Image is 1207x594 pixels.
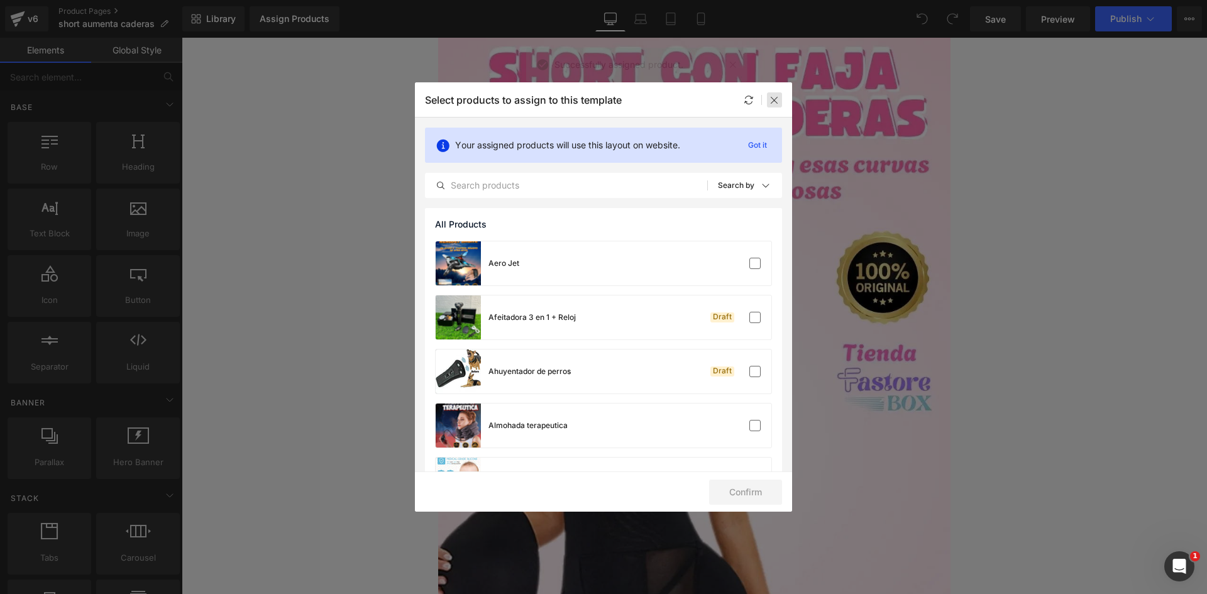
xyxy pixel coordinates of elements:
[488,312,576,323] div: Afeitadora 3 en 1 + Reloj
[436,349,481,393] a: product-img
[436,295,481,339] a: product-img
[488,420,568,431] div: Almohada terapeutica
[1190,551,1200,561] span: 1
[436,241,481,285] a: product-img
[425,94,622,106] p: Select products to assign to this template
[1164,551,1194,581] iframe: Intercom live chat
[488,258,519,269] div: Aero Jet
[488,366,571,377] div: Ahuyentador de perros
[743,138,772,153] p: Got it
[436,458,481,502] a: product-img
[455,138,680,152] p: Your assigned products will use this layout on website.
[435,219,487,229] span: All Products
[710,312,734,322] div: Draft
[718,181,754,190] p: Search by
[710,366,734,377] div: Draft
[426,178,707,193] input: Search products
[709,480,782,505] button: Confirm
[436,404,481,448] a: product-img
